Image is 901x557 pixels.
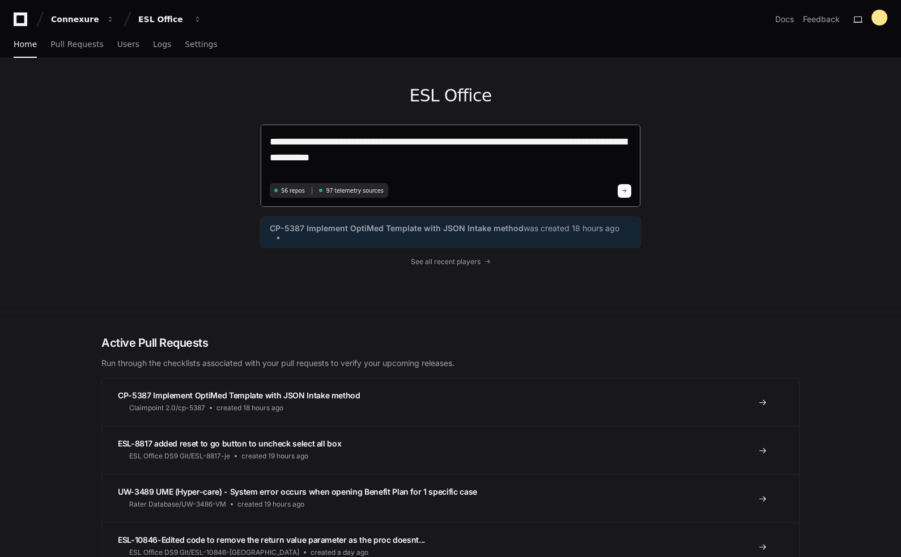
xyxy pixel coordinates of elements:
[185,32,217,58] a: Settings
[153,41,171,48] span: Logs
[102,474,799,522] a: UW-3489 UME (Hyper-care) - System error occurs when opening Benefit Plan for 1 specific caseRater...
[326,186,383,195] span: 97 telemetry sources
[118,390,360,400] span: CP-5387 Implement OptiMed Template with JSON Intake method
[270,223,524,234] span: CP-5387 Implement OptiMed Template with JSON Intake method
[185,41,217,48] span: Settings
[129,548,299,557] span: ESL Office DS9 Git/ESL-10846-[GEOGRAPHIC_DATA]
[118,439,341,448] span: ESL-8817 added reset to go button to uncheck select all box
[260,86,641,106] h1: ESL Office
[101,335,800,351] h2: Active Pull Requests
[270,223,631,242] a: CP-5387 Implement OptiMed Template with JSON Intake methodwas created 18 hours ago
[260,257,641,266] a: See all recent players
[138,14,187,25] div: ESL Office
[153,32,171,58] a: Logs
[216,403,283,413] span: created 18 hours ago
[102,426,799,474] a: ESL-8817 added reset to go button to uncheck select all boxESL Office DS9 Git/ESL-8817-jecreated ...
[118,535,425,545] span: ESL-10846-Edited code to remove the return value parameter as the proc doesnt...
[411,257,481,266] span: See all recent players
[51,14,100,25] div: Connexure
[118,487,477,496] span: UW-3489 UME (Hyper-care) - System error occurs when opening Benefit Plan for 1 specific case
[129,500,226,509] span: Rater Database/UW-3486-VM
[134,9,206,29] button: ESL Office
[241,452,308,461] span: created 19 hours ago
[46,9,119,29] button: Connexure
[50,41,103,48] span: Pull Requests
[50,32,103,58] a: Pull Requests
[311,548,368,557] span: created a day ago
[524,223,619,234] span: was created 18 hours ago
[803,14,840,25] button: Feedback
[129,403,205,413] span: Claimpoint 2.0/cp-5387
[117,41,139,48] span: Users
[129,452,230,461] span: ESL Office DS9 Git/ESL-8817-je
[117,32,139,58] a: Users
[14,32,37,58] a: Home
[14,41,37,48] span: Home
[101,358,800,369] p: Run through the checklists associated with your pull requests to verify your upcoming releases.
[102,379,799,426] a: CP-5387 Implement OptiMed Template with JSON Intake methodClaimpoint 2.0/cp-5387created 18 hours ago
[237,500,304,509] span: created 19 hours ago
[281,186,305,195] span: 56 repos
[775,14,794,25] a: Docs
